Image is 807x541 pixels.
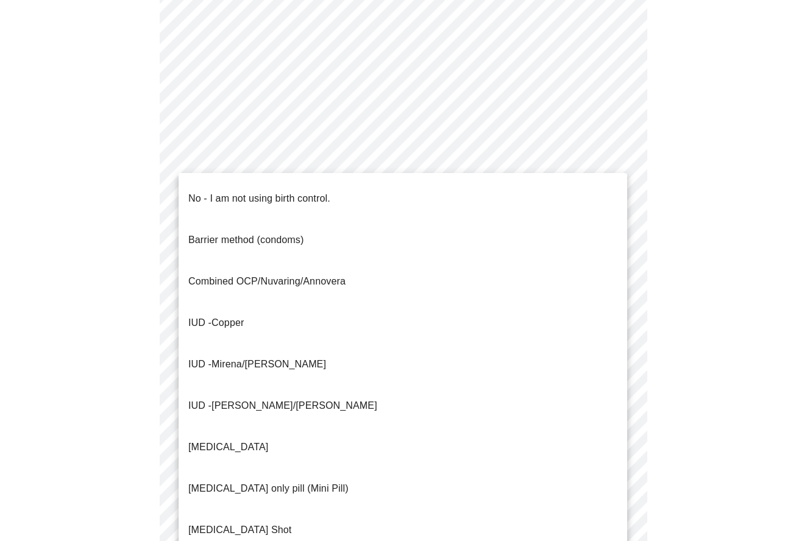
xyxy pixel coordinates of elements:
[212,359,326,369] span: Mirena/[PERSON_NAME]
[188,316,244,330] p: Copper
[188,317,212,328] span: IUD -
[188,274,346,289] p: Combined OCP/Nuvaring/Annovera
[188,398,377,413] p: [PERSON_NAME]/[PERSON_NAME]
[188,233,304,247] p: Barrier method (condoms)
[188,400,212,411] span: IUD -
[188,523,291,537] p: [MEDICAL_DATA] Shot
[188,440,268,454] p: [MEDICAL_DATA]
[188,191,330,206] p: No - I am not using birth control.
[188,481,349,496] p: [MEDICAL_DATA] only pill (Mini Pill)
[188,357,326,372] p: IUD -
